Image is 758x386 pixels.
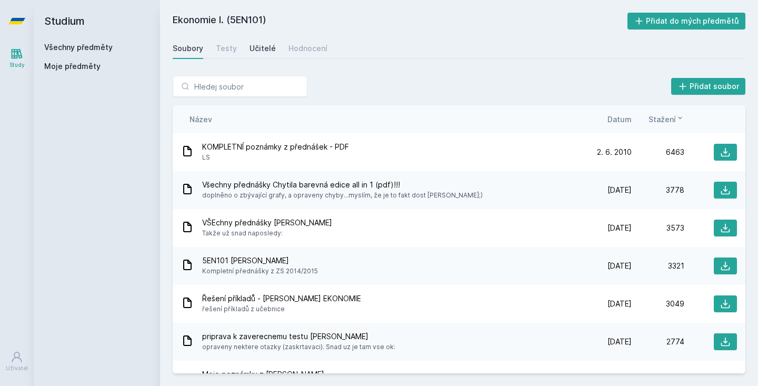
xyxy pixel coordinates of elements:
a: Study [2,42,32,74]
div: 6463 [632,147,684,157]
a: Testy [216,38,237,59]
div: Study [9,61,25,69]
div: Soubory [173,43,203,54]
a: Soubory [173,38,203,59]
div: 3778 [632,185,684,195]
span: Stažení [649,114,676,125]
span: Kompletní přednášky z ZS 2014/2015 [202,266,318,276]
div: Testy [216,43,237,54]
span: [DATE] [607,299,632,309]
span: doplněno o zbývající grafy, a opraveny chyby...myslím, že je to fakt dost [PERSON_NAME];) [202,190,483,201]
span: KOMPLETNÍ poznámky z přednášek - PDF [202,142,349,152]
span: [DATE] [607,223,632,233]
div: 2774 [632,336,684,347]
span: Takže už snad naposledy: [202,228,332,239]
span: priprava k zaverecnemu testu [PERSON_NAME] [202,331,395,342]
button: Název [189,114,212,125]
div: Hodnocení [288,43,327,54]
div: 3049 [632,299,684,309]
div: 3573 [632,223,684,233]
span: LS [202,152,349,163]
span: Moje poznámky z [PERSON_NAME] [202,369,575,380]
button: Stažení [649,114,684,125]
span: Moje předměty [44,61,101,72]
div: Uživatel [6,364,28,372]
span: Všechny přednášky Chytila barevná edice all in 1 (pdf)!!! [202,180,483,190]
h2: Ekonomie I. (5EN101) [173,13,627,29]
span: [DATE] [607,261,632,271]
a: Všechny předměty [44,43,113,52]
div: Učitelé [250,43,276,54]
button: Datum [607,114,632,125]
span: [DATE] [607,185,632,195]
span: VŠEchny přednášky [PERSON_NAME] [202,217,332,228]
input: Hledej soubor [173,76,307,97]
span: 2. 6. 2010 [597,147,632,157]
a: Uživatel [2,345,32,378]
span: opraveny nektere otazky (zaskrtavaci). Snad uz je tam vse ok: [202,342,395,352]
span: řešení příkladů z učebnice [202,304,361,314]
button: Přidat soubor [671,78,746,95]
span: [DATE] [607,336,632,347]
div: 3321 [632,261,684,271]
a: Hodnocení [288,38,327,59]
span: Řešení příkladů - [PERSON_NAME] EKONOMIE [202,293,361,304]
span: 5EN101 [PERSON_NAME] [202,255,318,266]
a: Učitelé [250,38,276,59]
button: Přidat do mých předmětů [627,13,746,29]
